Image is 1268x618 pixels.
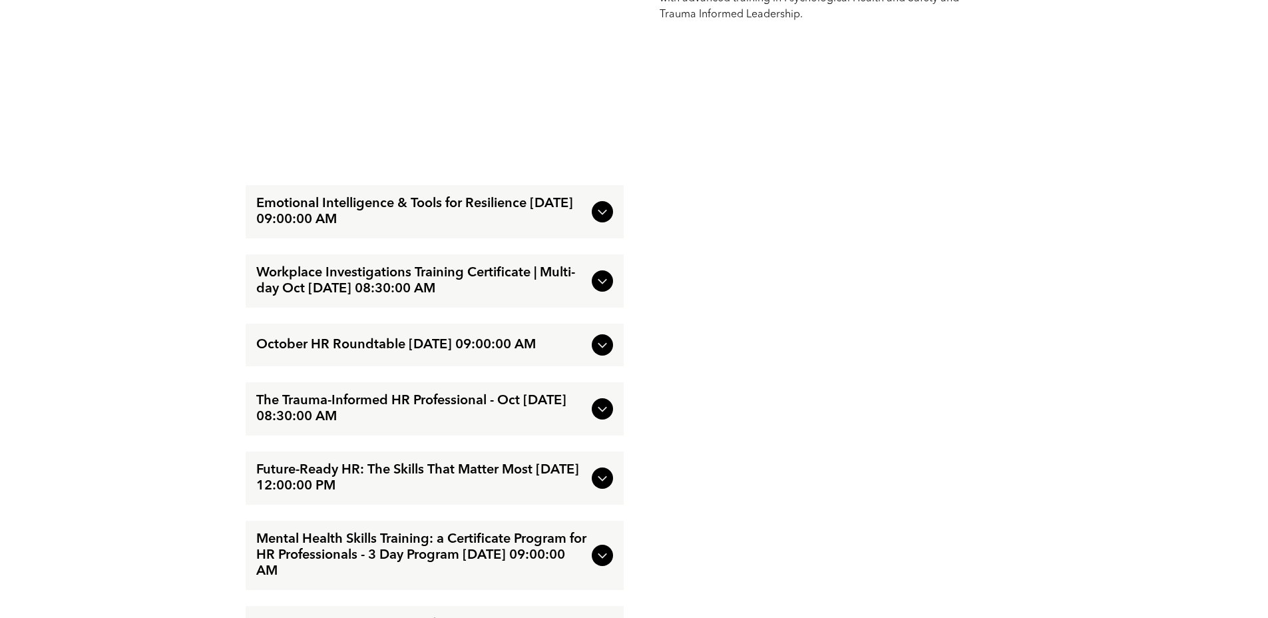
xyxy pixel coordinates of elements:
[256,531,586,579] span: Mental Health Skills Training: a Certificate Program for HR Professionals - 3 Day Program [DATE] ...
[256,462,586,494] span: Future-Ready HR: The Skills That Matter Most [DATE] 12:00:00 PM
[256,265,586,297] span: Workplace Investigations Training Certificate | Multi-day Oct [DATE] 08:30:00 AM
[256,337,586,353] span: October HR Roundtable [DATE] 09:00:00 AM
[256,393,586,425] span: The Trauma-Informed HR Professional - Oct [DATE] 08:30:00 AM
[256,196,586,228] span: Emotional Intelligence & Tools for Resilience [DATE] 09:00:00 AM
